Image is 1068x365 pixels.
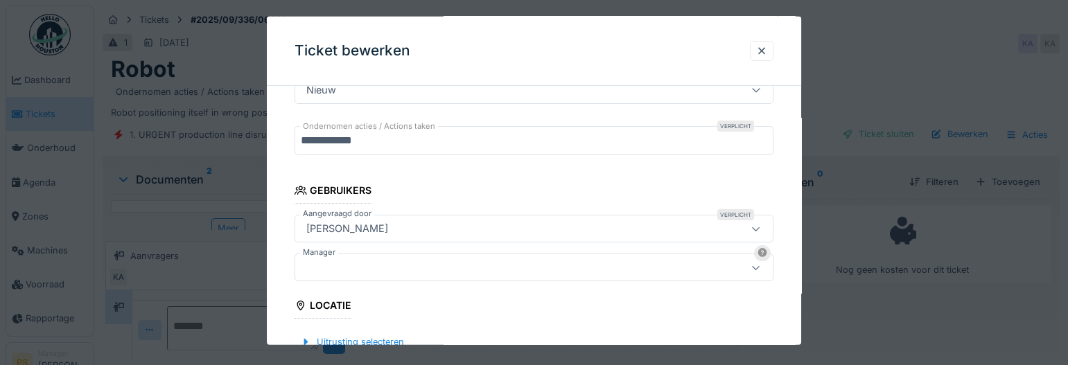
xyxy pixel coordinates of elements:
[301,221,394,236] div: [PERSON_NAME]
[301,82,342,98] div: Nieuw
[295,180,371,204] div: Gebruikers
[295,332,410,351] div: Uitrusting selecteren
[717,209,754,220] div: Verplicht
[295,42,410,60] h3: Ticket bewerken
[295,295,351,319] div: Locatie
[300,208,374,220] label: Aangevraagd door
[300,247,338,258] label: Manager
[300,121,438,132] label: Ondernomen acties / Actions taken
[717,121,754,132] div: Verplicht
